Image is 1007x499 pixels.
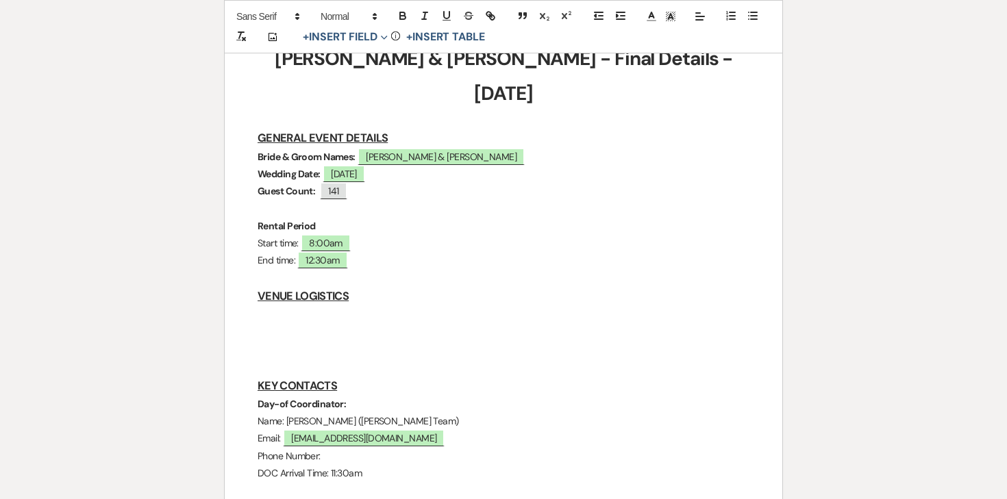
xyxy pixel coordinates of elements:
p: End time: [258,252,749,269]
button: +Insert Table [401,29,490,45]
span: 8:00am [301,234,351,251]
span: 141 [320,182,347,199]
u: KEY CONTACTS [258,379,337,393]
strong: [PERSON_NAME] & [PERSON_NAME] - Final Details - [DATE] [275,46,736,105]
span: Alignment [691,8,710,25]
p: DOC Arrival Time: 11:30am [258,465,749,482]
u: VENUE LOGISTICS [258,289,349,303]
span: [PERSON_NAME] & [PERSON_NAME] [358,148,525,165]
p: Name: [PERSON_NAME] ([PERSON_NAME] Team) [258,413,749,430]
span: Header Formats [314,8,382,25]
strong: Wedding Date: [258,168,321,180]
span: 12:30am [297,251,347,268]
span: + [303,31,309,42]
span: Text Color [642,8,661,25]
strong: Day-of Coordinator: [258,398,346,410]
u: GENERAL EVENT DETAILS [258,131,388,145]
span: + [406,31,412,42]
p: Phone Number: [258,448,749,465]
span: [EMAIL_ADDRESS][DOMAIN_NAME] [283,429,445,446]
span: [DATE] [323,165,365,182]
p: Email: [258,430,749,447]
button: Insert Field [298,29,393,45]
p: Start time: [258,235,749,252]
strong: Rental Period [258,220,316,232]
span: Text Background Color [661,8,680,25]
strong: Bride & Groom Names: [258,151,356,163]
strong: Guest Count: [258,185,315,197]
